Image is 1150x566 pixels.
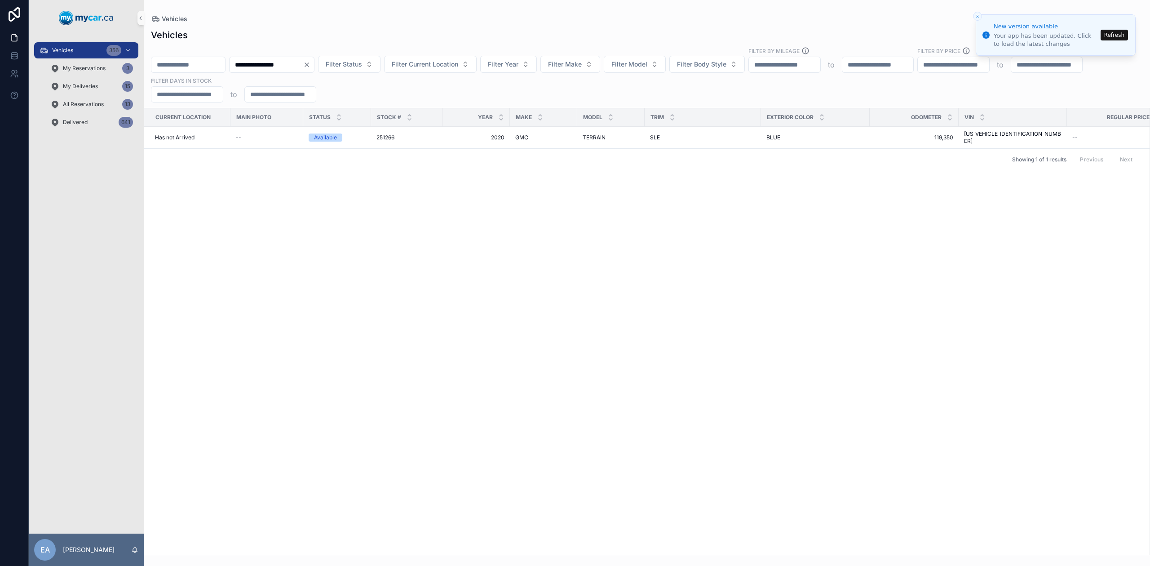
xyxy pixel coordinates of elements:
a: My Deliveries15 [45,78,138,94]
span: Filter Make [548,60,582,69]
span: Has not Arrived [155,134,195,141]
div: Your app has been updated. Click to load the latest changes [994,32,1098,48]
span: Filter Model [611,60,647,69]
span: Odometer [911,114,942,121]
div: 641 [119,117,133,128]
span: VIN [964,114,974,121]
span: Showing 1 of 1 results [1012,156,1066,163]
a: TERRAIN [583,134,639,141]
div: 13 [122,99,133,110]
div: 15 [122,81,133,92]
span: Current Location [155,114,211,121]
button: Select Button [540,56,600,73]
span: All Reservations [63,101,104,108]
label: Filter Days In Stock [151,76,212,85]
button: Select Button [480,56,537,73]
a: 119,350 [875,134,953,141]
p: to [230,89,237,100]
span: Status [309,114,331,121]
a: All Reservations13 [45,96,138,112]
span: Delivered [63,119,88,126]
div: 3 [122,63,133,74]
span: Regular Price [1107,114,1150,121]
img: App logo [59,11,114,25]
span: Filter Status [326,60,362,69]
button: Select Button [318,56,380,73]
a: Delivered641 [45,114,138,130]
span: Filter Year [488,60,518,69]
div: Available [314,134,337,142]
a: 251266 [376,134,437,141]
span: Main Photo [236,114,271,121]
button: Select Button [384,56,477,73]
span: -- [1072,134,1078,141]
span: Trim [650,114,664,121]
span: Make [516,114,532,121]
span: TERRAIN [583,134,606,141]
span: Vehicles [52,47,73,54]
span: Vehicles [162,14,187,23]
a: [US_VEHICLE_IDENTIFICATION_NUMBER] [964,130,1062,145]
p: to [997,59,1004,70]
span: Year [478,114,493,121]
label: Filter By Mileage [748,47,800,55]
button: Close toast [973,12,982,21]
span: -- [236,134,241,141]
a: BLUE [766,134,864,141]
button: Select Button [604,56,666,73]
span: My Deliveries [63,83,98,90]
h1: Vehicles [151,29,188,41]
button: Select Button [669,56,745,73]
a: SLE [650,134,756,141]
span: Model [583,114,602,121]
span: 251266 [376,134,394,141]
span: SLE [650,134,660,141]
a: Vehicles [151,14,187,23]
a: Has not Arrived [155,134,225,141]
span: My Reservations [63,65,106,72]
a: My Reservations3 [45,60,138,76]
span: GMC [515,134,528,141]
button: Clear [303,61,314,68]
a: -- [236,134,298,141]
span: BLUE [766,134,780,141]
a: Available [309,134,366,142]
span: Exterior Color [767,114,814,121]
a: Vehicles356 [34,42,138,58]
a: 2020 [448,134,504,141]
span: Filter Current Location [392,60,458,69]
div: scrollable content [29,36,144,142]
div: New version available [994,22,1098,31]
p: to [828,59,835,70]
span: Filter Body Style [677,60,726,69]
span: Stock # [377,114,401,121]
a: GMC [515,134,572,141]
span: EA [40,544,50,555]
button: Refresh [1101,30,1128,40]
p: [PERSON_NAME] [63,545,115,554]
label: FILTER BY PRICE [917,47,960,55]
div: 356 [106,45,121,56]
